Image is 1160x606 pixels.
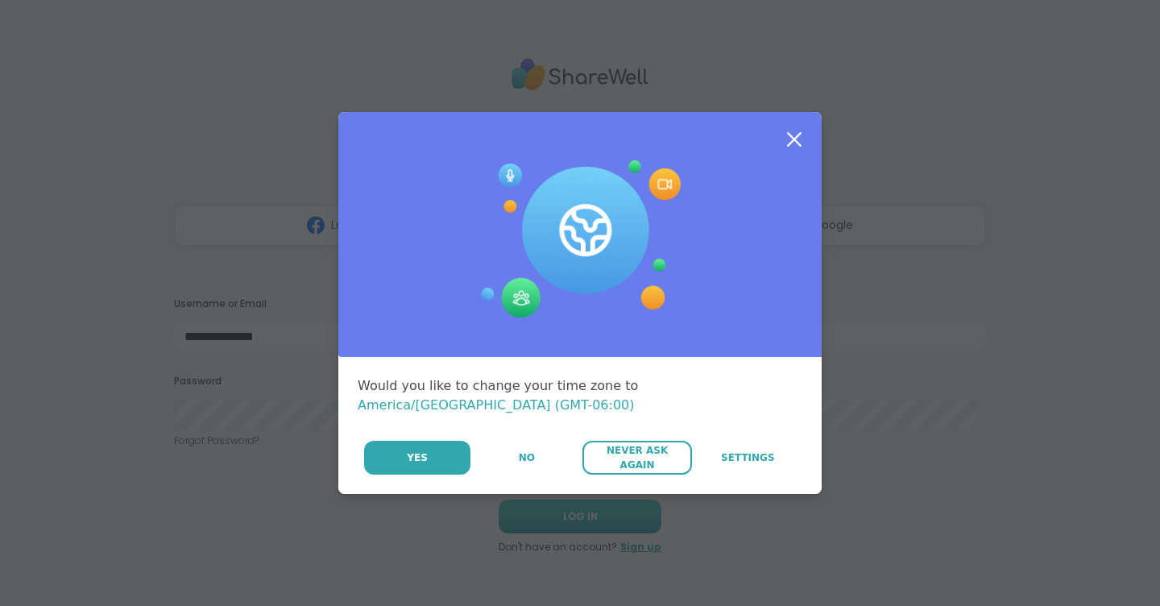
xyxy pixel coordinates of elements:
span: Never Ask Again [590,443,683,472]
button: No [472,441,581,475]
div: Would you like to change your time zone to [358,376,802,415]
button: Never Ask Again [582,441,691,475]
span: America/[GEOGRAPHIC_DATA] (GMT-06:00) [358,397,635,413]
button: Yes [364,441,470,475]
img: Session Experience [479,160,681,318]
span: Settings [721,450,775,465]
a: Settings [694,441,802,475]
span: No [519,450,535,465]
span: Yes [407,450,428,465]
